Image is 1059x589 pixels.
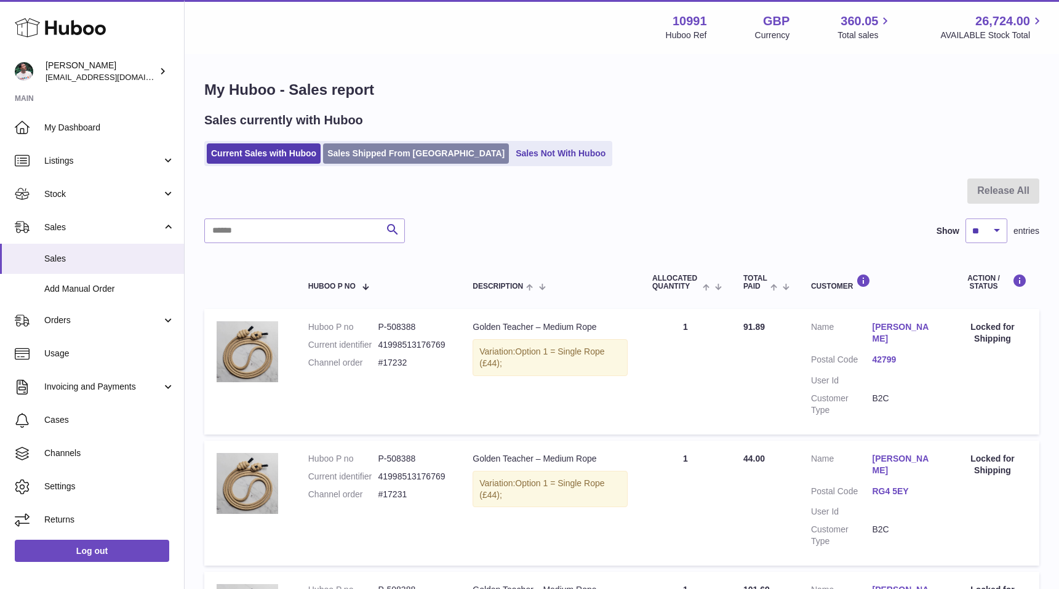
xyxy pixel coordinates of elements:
span: ALLOCATED Quantity [652,274,700,290]
span: Description [473,282,523,290]
dt: Customer Type [811,524,873,547]
dt: Huboo P no [308,321,378,333]
dt: User Id [811,506,873,518]
div: Huboo Ref [666,30,707,41]
img: 109911711102352.png [217,453,278,514]
div: [PERSON_NAME] [46,60,156,83]
span: 44.00 [743,454,765,463]
dd: P-508388 [378,453,449,465]
div: Variation: [473,471,628,508]
dt: Name [811,453,873,479]
h2: Sales currently with Huboo [204,112,363,129]
dd: #17232 [378,357,449,369]
dd: #17231 [378,489,449,500]
dt: Current identifier [308,471,378,483]
span: Total paid [743,274,767,290]
dd: B2C [872,393,933,416]
span: Stock [44,188,162,200]
a: [PERSON_NAME] [872,321,933,345]
div: Currency [755,30,790,41]
dd: 41998513176769 [378,471,449,483]
span: Total sales [837,30,892,41]
strong: 10991 [673,13,707,30]
span: Settings [44,481,175,492]
span: Option 1 = Single Rope (£44); [479,478,604,500]
a: 42799 [872,354,933,366]
label: Show [937,225,959,237]
a: Current Sales with Huboo [207,143,321,164]
strong: GBP [763,13,789,30]
a: 360.05 Total sales [837,13,892,41]
a: RG4 5EY [872,486,933,497]
span: [EMAIL_ADDRESS][DOMAIN_NAME] [46,72,181,82]
span: Returns [44,514,175,526]
span: Usage [44,348,175,359]
div: Golden Teacher – Medium Rope [473,453,628,465]
div: Variation: [473,339,628,376]
dt: Customer Type [811,393,873,416]
dt: Name [811,321,873,348]
a: Sales Shipped From [GEOGRAPHIC_DATA] [323,143,509,164]
span: My Dashboard [44,122,175,134]
dt: Huboo P no [308,453,378,465]
span: 91.89 [743,322,765,332]
a: [PERSON_NAME] [872,453,933,476]
h1: My Huboo - Sales report [204,80,1039,100]
a: Log out [15,540,169,562]
a: Sales Not With Huboo [511,143,610,164]
td: 1 [640,309,731,434]
img: timshieff@gmail.com [15,62,33,81]
span: Option 1 = Single Rope (£44); [479,347,604,368]
span: AVAILABLE Stock Total [940,30,1044,41]
span: Channels [44,447,175,459]
img: 109911711102352.png [217,321,278,382]
span: entries [1013,225,1039,237]
dt: Channel order [308,357,378,369]
dt: Current identifier [308,339,378,351]
div: Customer [811,274,933,290]
dd: 41998513176769 [378,339,449,351]
dt: Channel order [308,489,378,500]
span: Sales [44,222,162,233]
dt: Postal Code [811,486,873,500]
dt: Postal Code [811,354,873,369]
td: 1 [640,441,731,566]
span: 360.05 [841,13,878,30]
div: Action / Status [958,274,1027,290]
span: Add Manual Order [44,283,175,295]
dd: P-508388 [378,321,449,333]
div: Golden Teacher – Medium Rope [473,321,628,333]
dd: B2C [872,524,933,547]
span: Orders [44,315,162,326]
dt: User Id [811,375,873,387]
span: 26,724.00 [975,13,1030,30]
span: Invoicing and Payments [44,381,162,393]
span: Sales [44,253,175,265]
span: Cases [44,414,175,426]
div: Locked for Shipping [958,321,1027,345]
span: Listings [44,155,162,167]
span: Huboo P no [308,282,356,290]
div: Locked for Shipping [958,453,1027,476]
a: 26,724.00 AVAILABLE Stock Total [940,13,1044,41]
